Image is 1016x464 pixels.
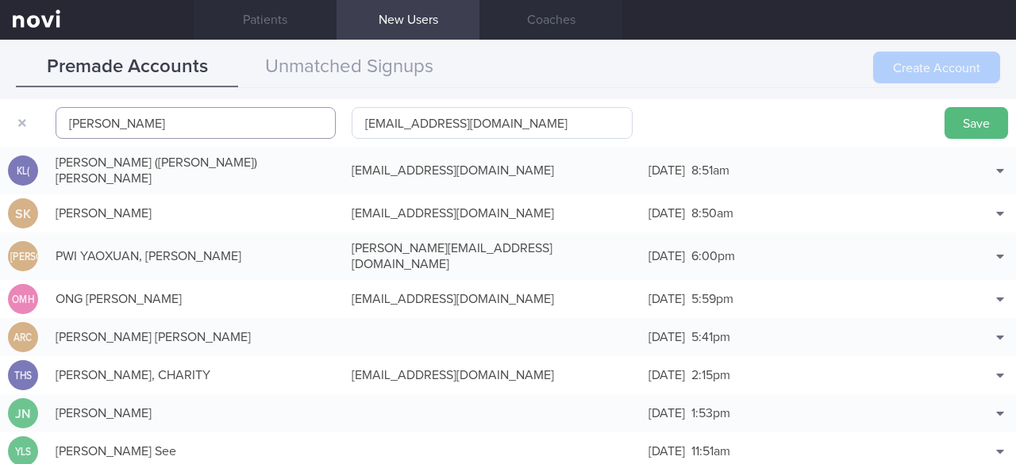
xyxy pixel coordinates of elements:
[10,155,36,186] div: KL(
[648,250,685,263] span: [DATE]
[344,359,640,391] div: [EMAIL_ADDRESS][DOMAIN_NAME]
[344,155,640,186] div: [EMAIL_ADDRESS][DOMAIN_NAME]
[48,147,344,194] div: [PERSON_NAME] ([PERSON_NAME]) [PERSON_NAME]
[48,240,344,272] div: PWI YAOXUAN, [PERSON_NAME]
[352,107,632,139] input: email@novi-health.com
[648,164,685,177] span: [DATE]
[648,207,685,220] span: [DATE]
[48,283,344,315] div: ONG [PERSON_NAME]
[648,369,685,382] span: [DATE]
[8,198,38,229] div: SK
[691,250,735,263] span: 6:00pm
[648,407,685,420] span: [DATE]
[48,359,344,391] div: [PERSON_NAME], CHARITY
[691,164,729,177] span: 8:51am
[10,241,36,272] div: [PERSON_NAME]
[238,48,460,87] button: Unmatched Signups
[691,369,730,382] span: 2:15pm
[945,107,1008,139] button: Save
[344,283,640,315] div: [EMAIL_ADDRESS][DOMAIN_NAME]
[648,293,685,305] span: [DATE]
[344,232,640,280] div: [PERSON_NAME][EMAIL_ADDRESS][DOMAIN_NAME]
[10,284,36,315] div: OMH
[10,322,36,353] div: ARC
[648,331,685,343] span: [DATE]
[691,293,733,305] span: 5:59pm
[48,321,344,353] div: [PERSON_NAME] [PERSON_NAME]
[691,331,730,343] span: 5:41pm
[691,445,730,458] span: 11:51am
[48,197,344,229] div: [PERSON_NAME]
[16,48,238,87] button: Premade Accounts
[56,107,336,139] input: John Doe
[8,398,38,429] div: JN
[10,360,36,391] div: THS
[48,397,344,429] div: [PERSON_NAME]
[648,445,685,458] span: [DATE]
[691,407,730,420] span: 1:53pm
[691,207,733,220] span: 8:50am
[344,197,640,229] div: [EMAIL_ADDRESS][DOMAIN_NAME]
